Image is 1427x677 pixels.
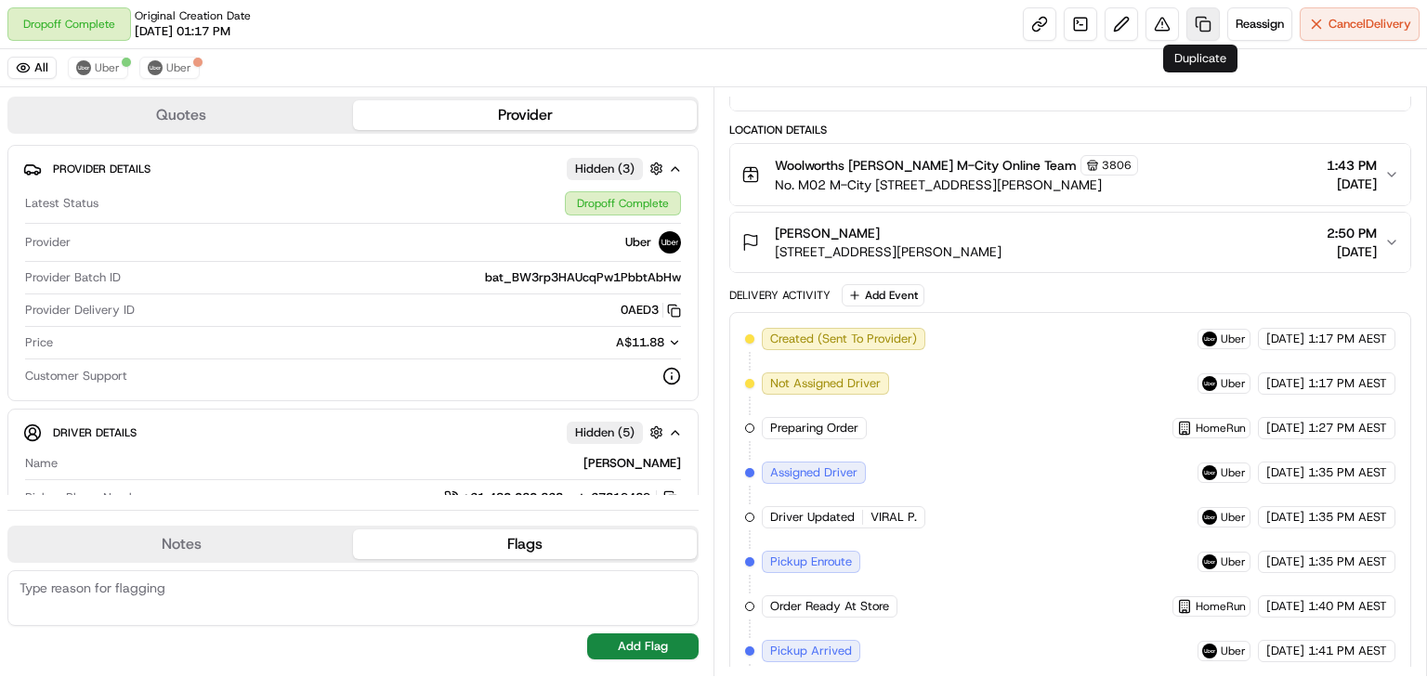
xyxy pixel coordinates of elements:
[135,8,251,23] span: Original Creation Date
[729,123,1411,137] div: Location Details
[1308,643,1387,659] span: 1:41 PM AEST
[1308,464,1387,481] span: 1:35 PM AEST
[1221,376,1246,391] span: Uber
[53,425,137,440] span: Driver Details
[730,213,1410,272] button: [PERSON_NAME][STREET_ADDRESS][PERSON_NAME]2:50 PM[DATE]
[567,421,668,444] button: Hidden (5)
[775,242,1002,261] span: [STREET_ADDRESS][PERSON_NAME]
[23,153,683,184] button: Provider DetailsHidden (3)
[775,156,1077,175] span: Woolworths [PERSON_NAME] M-City Online Team
[148,60,163,75] img: uber-new-logo.jpeg
[25,195,98,212] span: Latest Status
[775,224,880,242] span: [PERSON_NAME]
[1266,509,1304,526] span: [DATE]
[1196,421,1246,436] span: HomeRun
[25,334,53,351] span: Price
[1308,331,1387,347] span: 1:17 PM AEST
[25,368,127,384] span: Customer Support
[1227,7,1292,41] button: Reassign
[1221,644,1246,658] span: Uber
[842,284,924,306] button: Add Event
[23,417,683,448] button: Driver DetailsHidden (5)
[1308,420,1387,436] span: 1:27 PM AEST
[135,23,230,40] span: [DATE] 01:17 PM
[1266,331,1304,347] span: [DATE]
[25,234,71,251] span: Provider
[1308,553,1387,570] span: 1:35 PM AEST
[1202,510,1217,525] img: uber-new-logo.jpeg
[68,57,128,79] button: Uber
[9,100,353,130] button: Quotes
[1163,45,1237,72] div: Duplicate
[1102,158,1132,173] span: 3806
[1196,599,1246,614] span: HomeRun
[1202,554,1217,569] img: uber-new-logo.jpeg
[775,176,1138,194] span: No. M02 M-City [STREET_ADDRESS][PERSON_NAME]
[1236,16,1284,33] span: Reassign
[1308,375,1387,392] span: 1:17 PM AEST
[25,489,148,506] span: Pickup Phone Number
[729,288,831,303] div: Delivery Activity
[730,144,1410,205] button: Woolworths [PERSON_NAME] M-City Online Team3806No. M02 M-City [STREET_ADDRESS][PERSON_NAME]1:43 P...
[353,100,697,130] button: Provider
[1266,375,1304,392] span: [DATE]
[1221,465,1246,480] span: Uber
[1327,242,1377,261] span: [DATE]
[1266,464,1304,481] span: [DATE]
[770,598,889,615] span: Order Ready At Store
[139,57,200,79] button: Uber
[1221,332,1246,346] span: Uber
[517,334,681,351] button: A$11.88
[76,60,91,75] img: uber-new-logo.jpeg
[463,489,650,506] span: +61 480 020 263 ext. 67319429
[53,162,151,176] span: Provider Details
[567,157,668,180] button: Hidden (3)
[770,643,852,659] span: Pickup Arrived
[770,464,858,481] span: Assigned Driver
[587,633,699,659] button: Add Flag
[770,375,881,392] span: Not Assigned Driver
[1327,175,1377,193] span: [DATE]
[1308,598,1387,615] span: 1:40 PM AEST
[770,420,858,436] span: Preparing Order
[166,60,191,75] span: Uber
[65,455,681,472] div: [PERSON_NAME]
[485,269,681,286] span: bat_BW3rp3HAUcqPw1PbbtAbHw
[1308,509,1387,526] span: 1:35 PM AEST
[1266,598,1304,615] span: [DATE]
[575,424,635,441] span: Hidden ( 5 )
[621,302,681,319] button: 0AED3
[1202,465,1217,480] img: uber-new-logo.jpeg
[1329,16,1411,33] span: Cancel Delivery
[625,234,651,251] span: Uber
[1266,553,1304,570] span: [DATE]
[95,60,120,75] span: Uber
[1202,376,1217,391] img: uber-new-logo.jpeg
[1327,156,1377,175] span: 1:43 PM
[616,334,664,350] span: A$11.88
[659,231,681,254] img: uber-new-logo.jpeg
[575,161,635,177] span: Hidden ( 3 )
[1300,7,1420,41] button: CancelDelivery
[25,302,135,319] span: Provider Delivery ID
[25,269,121,286] span: Provider Batch ID
[25,455,58,472] span: Name
[7,57,57,79] button: All
[444,488,681,508] a: +61 480 020 263 ext. 67319429
[1202,332,1217,346] img: uber-new-logo.jpeg
[1266,643,1304,659] span: [DATE]
[353,529,697,559] button: Flags
[1221,554,1246,569] span: Uber
[770,331,917,347] span: Created (Sent To Provider)
[770,509,855,526] span: Driver Updated
[770,553,852,570] span: Pickup Enroute
[1327,224,1377,242] span: 2:50 PM
[9,529,353,559] button: Notes
[871,509,917,526] span: VIRAL P.
[1202,644,1217,658] img: uber-new-logo.jpeg
[1266,420,1304,436] span: [DATE]
[1221,510,1246,525] span: Uber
